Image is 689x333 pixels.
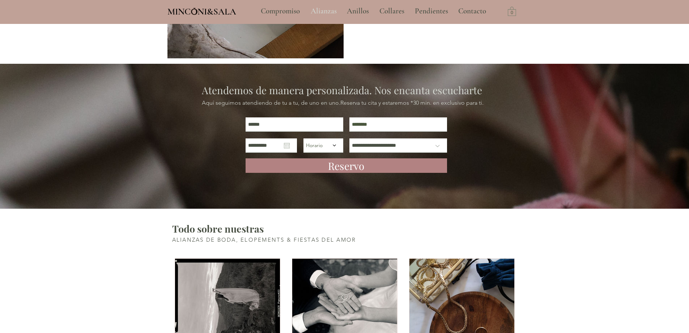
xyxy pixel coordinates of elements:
[511,11,513,16] text: 0
[409,2,453,20] a: Pendientes
[167,6,236,17] span: MINCONI&SALA
[172,222,264,235] span: Todo sobre nuestras
[307,2,340,20] p: Alianzas
[455,2,490,20] p: Contacto
[257,2,303,20] p: Compromiso
[167,5,236,17] a: MINCONI&SALA
[376,2,408,20] p: Collares
[340,99,484,106] span: Reserva tu cita y estaremos *30 min. en exclusivo para ti.
[341,2,374,20] a: Anillos
[191,8,197,15] img: Minconi Sala
[328,159,364,173] span: Reservo
[284,143,290,149] button: Abrir calendario
[374,2,409,20] a: Collares
[172,236,356,243] span: ALIANZAS DE BODA, ELOPEMENTS & FIESTAS DEL AMOR
[508,6,516,16] a: Carrito con 0 ítems
[246,158,447,173] button: Reservo
[202,99,340,106] span: Aquí seguimos atendiendo de tu a tu, de uno en uno.
[255,2,305,20] a: Compromiso
[411,2,452,20] p: Pendientes
[202,83,482,97] span: Atendemos de manera personalizada. Nos encanta escucharte
[453,2,492,20] a: Contacto
[305,2,341,20] a: Alianzas
[343,2,373,20] p: Anillos
[241,2,506,20] nav: Sitio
